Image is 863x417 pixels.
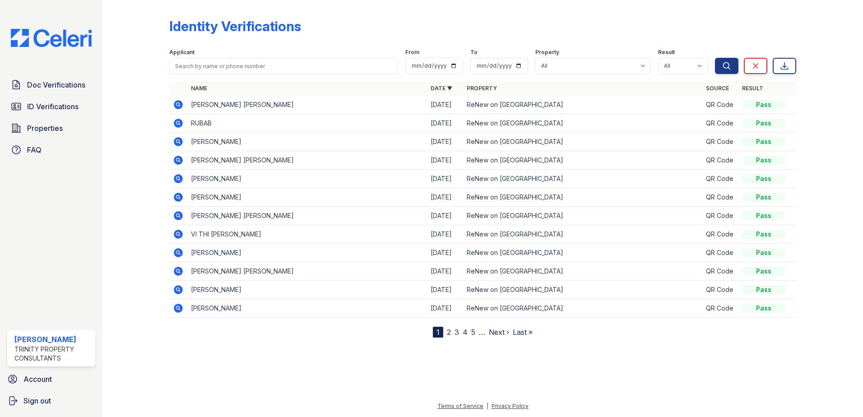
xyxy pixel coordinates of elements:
[4,370,99,388] a: Account
[742,119,785,128] div: Pass
[463,133,703,151] td: ReNew on [GEOGRAPHIC_DATA]
[742,137,785,146] div: Pass
[4,392,99,410] a: Sign out
[427,225,463,244] td: [DATE]
[463,281,703,299] td: ReNew on [GEOGRAPHIC_DATA]
[187,207,427,225] td: [PERSON_NAME] [PERSON_NAME]
[427,114,463,133] td: [DATE]
[463,96,703,114] td: ReNew on [GEOGRAPHIC_DATA]
[742,174,785,183] div: Pass
[489,328,509,337] a: Next ›
[187,262,427,281] td: [PERSON_NAME] [PERSON_NAME]
[492,403,529,409] a: Privacy Policy
[463,188,703,207] td: ReNew on [GEOGRAPHIC_DATA]
[23,374,52,385] span: Account
[187,114,427,133] td: RUBAB
[27,123,63,134] span: Properties
[169,58,398,74] input: Search by name or phone number
[169,18,301,34] div: Identity Verifications
[742,193,785,202] div: Pass
[7,76,95,94] a: Doc Verifications
[702,114,738,133] td: QR Code
[742,85,763,92] a: Result
[702,225,738,244] td: QR Code
[742,267,785,276] div: Pass
[467,85,497,92] a: Property
[535,49,559,56] label: Property
[433,327,443,338] div: 1
[702,151,738,170] td: QR Code
[187,151,427,170] td: [PERSON_NAME] [PERSON_NAME]
[702,244,738,262] td: QR Code
[463,225,703,244] td: ReNew on [GEOGRAPHIC_DATA]
[427,151,463,170] td: [DATE]
[431,85,452,92] a: Date ▼
[187,225,427,244] td: VI THI [PERSON_NAME]
[427,96,463,114] td: [DATE]
[14,334,92,345] div: [PERSON_NAME]
[187,299,427,318] td: [PERSON_NAME]
[427,207,463,225] td: [DATE]
[463,328,468,337] a: 4
[191,85,207,92] a: Name
[470,49,478,56] label: To
[14,345,92,363] div: Trinity Property Consultants
[742,211,785,220] div: Pass
[463,299,703,318] td: ReNew on [GEOGRAPHIC_DATA]
[7,141,95,159] a: FAQ
[742,304,785,313] div: Pass
[742,248,785,257] div: Pass
[742,230,785,239] div: Pass
[187,133,427,151] td: [PERSON_NAME]
[463,207,703,225] td: ReNew on [GEOGRAPHIC_DATA]
[437,403,483,409] a: Terms of Service
[463,114,703,133] td: ReNew on [GEOGRAPHIC_DATA]
[702,133,738,151] td: QR Code
[7,97,95,116] a: ID Verifications
[742,285,785,294] div: Pass
[463,262,703,281] td: ReNew on [GEOGRAPHIC_DATA]
[427,299,463,318] td: [DATE]
[702,262,738,281] td: QR Code
[447,328,451,337] a: 2
[658,49,675,56] label: Result
[169,49,195,56] label: Applicant
[471,328,475,337] a: 5
[742,156,785,165] div: Pass
[702,299,738,318] td: QR Code
[187,281,427,299] td: [PERSON_NAME]
[463,170,703,188] td: ReNew on [GEOGRAPHIC_DATA]
[23,395,51,406] span: Sign out
[706,85,729,92] a: Source
[702,207,738,225] td: QR Code
[187,244,427,262] td: [PERSON_NAME]
[455,328,459,337] a: 3
[427,170,463,188] td: [DATE]
[742,100,785,109] div: Pass
[463,244,703,262] td: ReNew on [GEOGRAPHIC_DATA]
[187,188,427,207] td: [PERSON_NAME]
[427,188,463,207] td: [DATE]
[427,244,463,262] td: [DATE]
[27,79,85,90] span: Doc Verifications
[27,144,42,155] span: FAQ
[7,119,95,137] a: Properties
[427,281,463,299] td: [DATE]
[427,262,463,281] td: [DATE]
[27,101,79,112] span: ID Verifications
[487,403,488,409] div: |
[702,281,738,299] td: QR Code
[187,96,427,114] td: [PERSON_NAME] [PERSON_NAME]
[427,133,463,151] td: [DATE]
[187,170,427,188] td: [PERSON_NAME]
[4,29,99,47] img: CE_Logo_Blue-a8612792a0a2168367f1c8372b55b34899dd931a85d93a1a3d3e32e68fde9ad4.png
[702,188,738,207] td: QR Code
[405,49,419,56] label: From
[513,328,533,337] a: Last »
[479,327,485,338] span: …
[463,151,703,170] td: ReNew on [GEOGRAPHIC_DATA]
[702,170,738,188] td: QR Code
[702,96,738,114] td: QR Code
